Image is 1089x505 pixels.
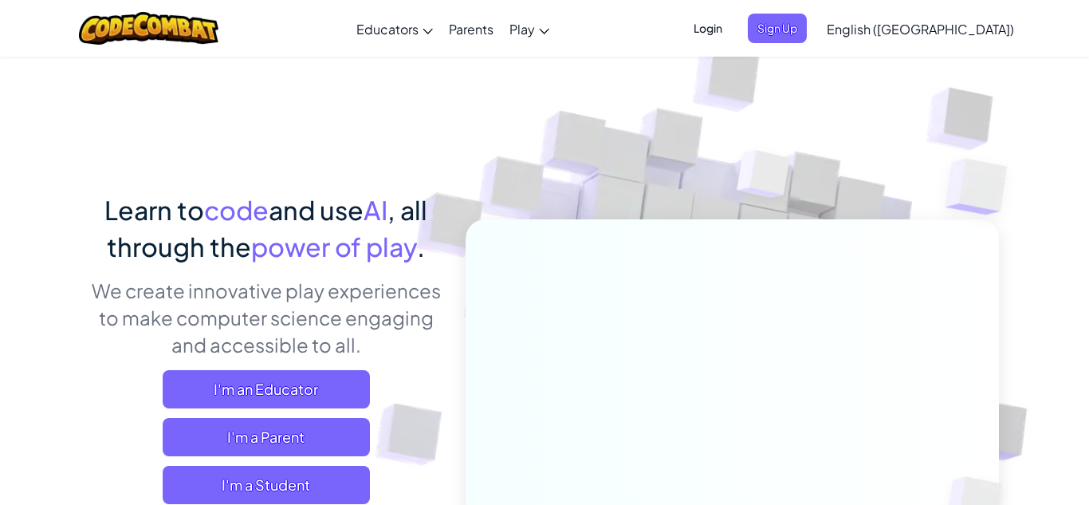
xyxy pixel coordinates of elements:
[914,120,1052,254] img: Overlap cubes
[748,14,807,43] button: Sign Up
[417,231,425,262] span: .
[163,466,370,504] button: I'm a Student
[356,21,419,37] span: Educators
[509,21,535,37] span: Play
[163,370,370,408] a: I'm an Educator
[163,418,370,456] a: I'm a Parent
[501,7,557,50] a: Play
[269,194,364,226] span: and use
[819,7,1022,50] a: English ([GEOGRAPHIC_DATA])
[364,194,387,226] span: AI
[90,277,442,358] p: We create innovative play experiences to make computer science engaging and accessible to all.
[684,14,732,43] button: Login
[827,21,1014,37] span: English ([GEOGRAPHIC_DATA])
[251,231,417,262] span: power of play
[707,119,822,238] img: Overlap cubes
[104,194,204,226] span: Learn to
[348,7,441,50] a: Educators
[441,7,501,50] a: Parents
[204,194,269,226] span: code
[79,12,218,45] img: CodeCombat logo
